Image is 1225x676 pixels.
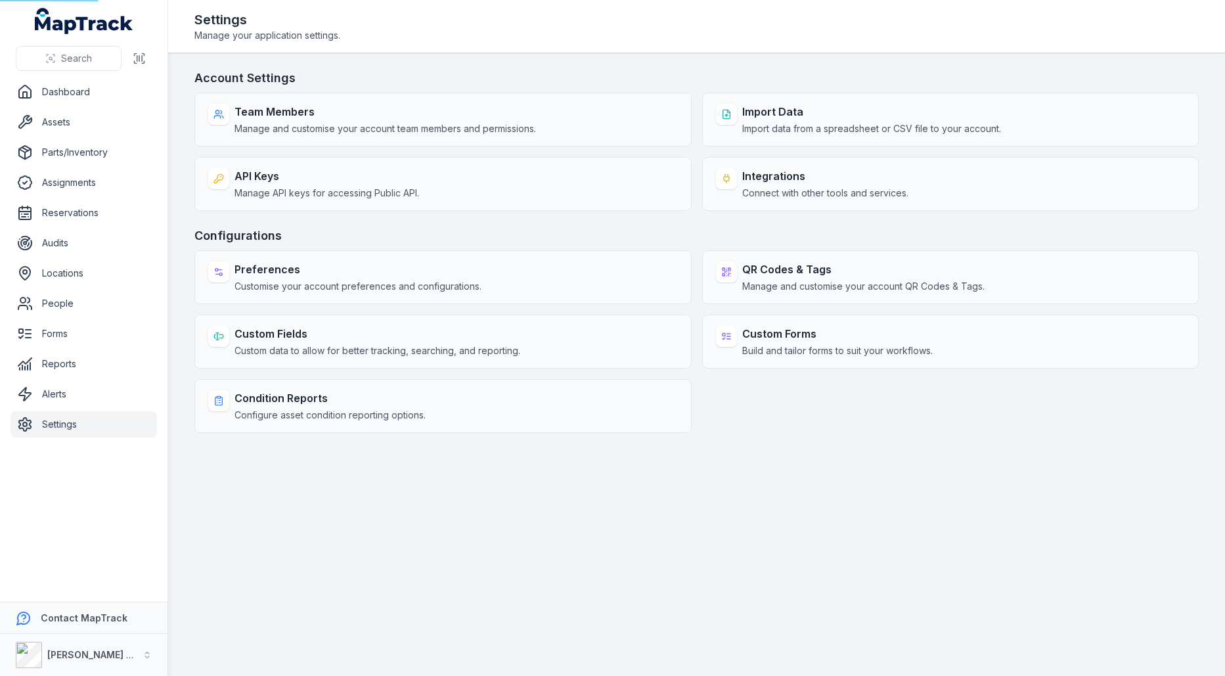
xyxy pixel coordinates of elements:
a: Dashboard [11,79,157,105]
strong: Custom Forms [742,326,933,342]
a: Custom FormsBuild and tailor forms to suit your workflows. [702,315,1199,369]
span: Build and tailor forms to suit your workflows. [742,344,933,357]
a: Assignments [11,169,157,196]
strong: Preferences [234,261,481,277]
a: Parts/Inventory [11,139,157,166]
a: Reports [11,351,157,377]
span: Manage and customise your account QR Codes & Tags. [742,280,985,293]
a: Import DataImport data from a spreadsheet or CSV file to your account. [702,93,1199,146]
strong: [PERSON_NAME] Asset Maintenance [47,649,216,660]
a: People [11,290,157,317]
span: Manage and customise your account team members and permissions. [234,122,536,135]
strong: Custom Fields [234,326,520,342]
strong: API Keys [234,168,419,184]
strong: Integrations [742,168,908,184]
strong: QR Codes & Tags [742,261,985,277]
a: Forms [11,321,157,347]
span: Manage your application settings. [194,29,340,42]
a: PreferencesCustomise your account preferences and configurations. [194,250,692,304]
a: Locations [11,260,157,286]
h3: Account Settings [194,69,1199,87]
a: QR Codes & TagsManage and customise your account QR Codes & Tags. [702,250,1199,304]
a: Custom FieldsCustom data to allow for better tracking, searching, and reporting. [194,315,692,369]
button: Search [16,46,122,71]
a: Condition ReportsConfigure asset condition reporting options. [194,379,692,433]
strong: Condition Reports [234,390,426,406]
a: API KeysManage API keys for accessing Public API. [194,157,692,211]
a: Reservations [11,200,157,226]
span: Import data from a spreadsheet or CSV file to your account. [742,122,1001,135]
strong: Team Members [234,104,536,120]
a: MapTrack [35,8,133,34]
a: Audits [11,230,157,256]
a: Assets [11,109,157,135]
span: Connect with other tools and services. [742,187,908,200]
span: Custom data to allow for better tracking, searching, and reporting. [234,344,520,357]
strong: Import Data [742,104,1001,120]
strong: Contact MapTrack [41,612,127,623]
span: Manage API keys for accessing Public API. [234,187,419,200]
span: Search [61,52,92,65]
h2: Settings [194,11,340,29]
span: Configure asset condition reporting options. [234,409,426,422]
a: Alerts [11,381,157,407]
h3: Configurations [194,227,1199,245]
a: Settings [11,411,157,438]
a: Team MembersManage and customise your account team members and permissions. [194,93,692,146]
span: Customise your account preferences and configurations. [234,280,481,293]
a: IntegrationsConnect with other tools and services. [702,157,1199,211]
